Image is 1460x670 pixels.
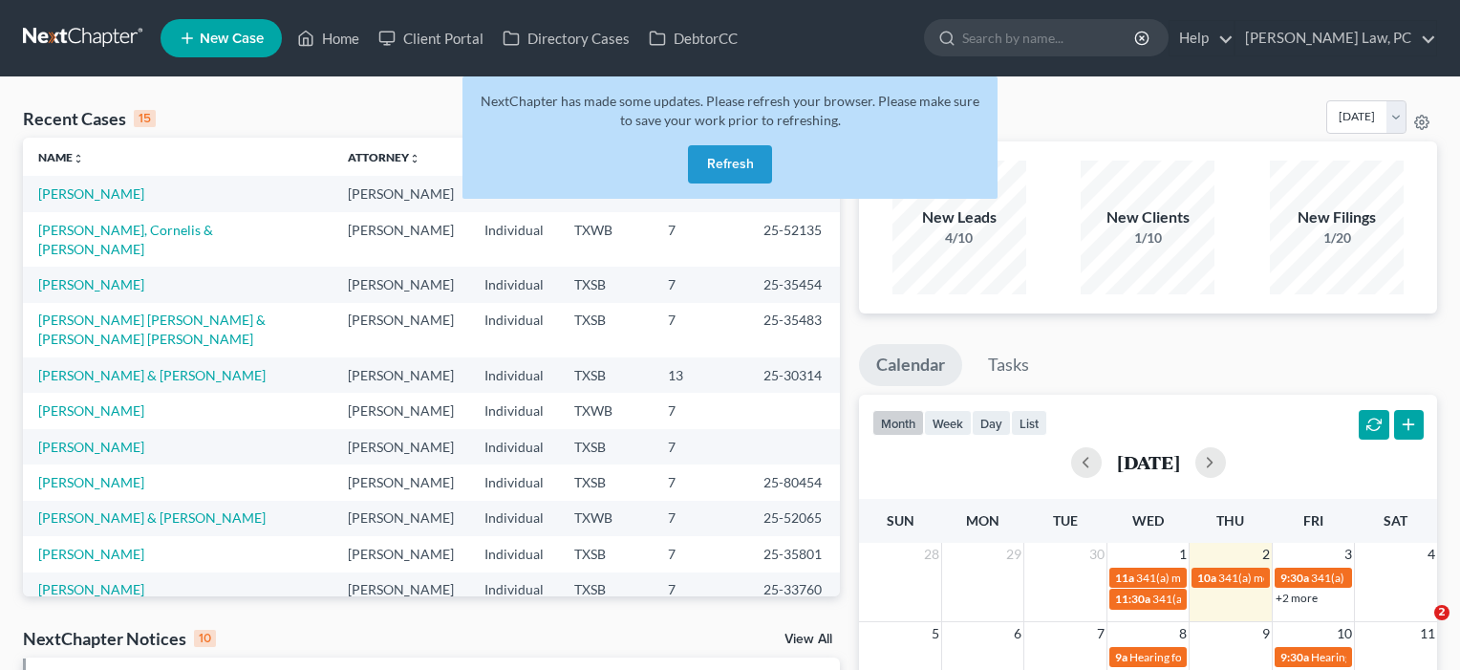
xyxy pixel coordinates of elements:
[1311,650,1460,664] span: Hearing for [PERSON_NAME]
[1384,512,1407,529] span: Sat
[748,267,840,302] td: 25-35454
[1177,622,1189,645] span: 8
[469,429,559,465] td: Individual
[333,393,469,428] td: [PERSON_NAME]
[38,222,213,257] a: [PERSON_NAME], Cornelis & [PERSON_NAME]
[924,410,972,436] button: week
[892,206,1026,228] div: New Leads
[962,20,1137,55] input: Search by name...
[1260,622,1272,645] span: 9
[38,402,144,419] a: [PERSON_NAME]
[859,344,962,386] a: Calendar
[930,622,941,645] span: 5
[38,276,144,292] a: [PERSON_NAME]
[469,465,559,500] td: Individual
[469,536,559,572] td: Individual
[493,21,639,55] a: Directory Cases
[559,303,653,357] td: TXSB
[1004,543,1023,566] span: 29
[1053,512,1078,529] span: Tue
[1216,512,1244,529] span: Thu
[966,512,999,529] span: Mon
[38,509,266,526] a: [PERSON_NAME] & [PERSON_NAME]
[559,393,653,428] td: TXWB
[748,212,840,267] td: 25-52135
[1270,228,1404,248] div: 1/20
[653,465,748,500] td: 7
[784,633,832,646] a: View All
[1276,591,1318,605] a: +2 more
[887,512,914,529] span: Sun
[653,357,748,393] td: 13
[1280,571,1309,585] span: 9:30a
[1132,512,1164,529] span: Wed
[653,573,748,608] td: 7
[333,429,469,465] td: [PERSON_NAME]
[333,212,469,267] td: [PERSON_NAME]
[38,185,144,202] a: [PERSON_NAME]
[469,501,559,536] td: Individual
[688,145,772,184] button: Refresh
[748,357,840,393] td: 25-30314
[559,536,653,572] td: TXSB
[653,429,748,465] td: 7
[559,212,653,267] td: TXWB
[1115,650,1127,664] span: 9a
[333,176,469,211] td: [PERSON_NAME]
[1335,622,1354,645] span: 10
[748,465,840,500] td: 25-80454
[559,267,653,302] td: TXSB
[1087,543,1106,566] span: 30
[333,303,469,357] td: [PERSON_NAME]
[559,501,653,536] td: TXWB
[1136,571,1320,585] span: 341(a) meeting for [PERSON_NAME]
[38,581,144,597] a: [PERSON_NAME]
[469,393,559,428] td: Individual
[134,110,156,127] div: 15
[369,21,493,55] a: Client Portal
[1115,571,1134,585] span: 11a
[333,573,469,608] td: [PERSON_NAME]
[23,107,156,130] div: Recent Cases
[653,501,748,536] td: 7
[469,303,559,357] td: Individual
[892,228,1026,248] div: 4/10
[653,267,748,302] td: 7
[653,303,748,357] td: 7
[1170,21,1234,55] a: Help
[559,573,653,608] td: TXSB
[653,212,748,267] td: 7
[1095,622,1106,645] span: 7
[348,150,420,164] a: Attorneyunfold_more
[748,501,840,536] td: 25-52065
[1117,452,1180,472] h2: [DATE]
[200,32,264,46] span: New Case
[1260,543,1272,566] span: 2
[1235,21,1436,55] a: [PERSON_NAME] Law, PC
[748,536,840,572] td: 25-35801
[971,344,1046,386] a: Tasks
[1426,543,1437,566] span: 4
[481,93,979,128] span: NextChapter has made some updates. Please refresh your browser. Please make sure to save your wor...
[38,439,144,455] a: [PERSON_NAME]
[1280,650,1309,664] span: 9:30a
[38,474,144,490] a: [PERSON_NAME]
[333,501,469,536] td: [PERSON_NAME]
[872,410,924,436] button: month
[748,303,840,357] td: 25-35483
[38,367,266,383] a: [PERSON_NAME] & [PERSON_NAME]
[288,21,369,55] a: Home
[1081,206,1214,228] div: New Clients
[73,153,84,164] i: unfold_more
[1303,512,1323,529] span: Fri
[1129,650,1380,664] span: Hearing for [PERSON_NAME] & [PERSON_NAME]
[469,573,559,608] td: Individual
[1434,605,1449,620] span: 2
[1012,622,1023,645] span: 6
[1197,571,1216,585] span: 10a
[653,536,748,572] td: 7
[333,357,469,393] td: [PERSON_NAME]
[333,536,469,572] td: [PERSON_NAME]
[1152,592,1337,606] span: 341(a) meeting for [PERSON_NAME]
[1115,592,1150,606] span: 11:30a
